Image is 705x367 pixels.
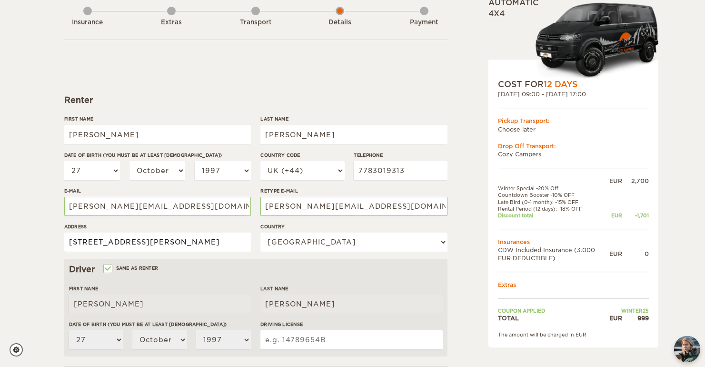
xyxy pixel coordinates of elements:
div: Payment [398,18,450,27]
td: Extras [498,281,649,289]
div: EUR [609,250,622,258]
td: Insurances [498,238,649,246]
label: Country [260,223,447,230]
div: Transport [229,18,282,27]
input: e.g. 1 234 567 890 [354,161,447,180]
label: E-mail [64,187,251,194]
td: Coupon applied [498,307,609,314]
div: Drop Off Transport: [498,142,649,150]
img: Cozy-3.png [526,0,658,79]
div: COST FOR [498,79,649,90]
div: EUR [609,212,622,219]
td: Winter Special -20% Off [498,185,609,192]
td: Discount total [498,212,609,219]
div: Details [314,18,366,27]
label: Last Name [260,115,447,122]
input: e.g. Street, City, Zip Code [64,233,251,252]
button: chat-button [674,336,700,362]
input: e.g. 14789654B [260,330,442,349]
input: Same as renter [104,266,110,273]
td: Countdown Booster -10% OFF [498,192,609,199]
div: Driver [69,264,443,275]
td: Rental Period (12 days): -18% OFF [498,205,609,212]
label: Driving License [260,321,442,328]
div: Pickup Transport: [498,117,649,125]
div: Insurance [61,18,114,27]
div: 0 [622,250,649,258]
td: Late Bird (0-1 month): -15% OFF [498,199,609,205]
div: [DATE] 09:00 - [DATE] 17:00 [498,90,649,98]
span: 12 Days [544,80,577,89]
label: Retype E-mail [260,187,447,194]
input: e.g. example@example.com [64,197,251,216]
div: EUR [609,315,622,323]
td: Cozy Campers [498,150,649,158]
input: e.g. Smith [260,295,442,314]
img: Freyja at Cozy Campers [674,336,700,362]
td: TOTAL [498,315,609,323]
label: Date of birth (You must be at least [DEMOGRAPHIC_DATA]) [69,321,251,328]
div: -1,701 [622,212,649,219]
label: Last Name [260,285,442,292]
label: Same as renter [104,264,159,273]
td: Choose later [498,125,649,133]
a: Cookie settings [10,343,29,357]
div: EUR [609,177,622,185]
td: CDW Included Insurance (3.000 EUR DEDUCTIBLE) [498,246,609,262]
td: WINTER25 [609,307,649,314]
label: First Name [64,115,251,122]
div: The amount will be charged in EUR [498,331,649,338]
input: e.g. example@example.com [260,197,447,216]
label: Address [64,223,251,230]
div: Extras [145,18,198,27]
input: e.g. William [64,125,251,144]
div: 2,700 [622,177,649,185]
label: Telephone [354,152,447,159]
label: Date of birth (You must be at least [DEMOGRAPHIC_DATA]) [64,152,251,159]
label: Country Code [260,152,344,159]
label: First Name [69,285,251,292]
div: 999 [622,315,649,323]
input: e.g. Smith [260,125,447,144]
input: e.g. William [69,295,251,314]
div: Renter [64,94,447,106]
